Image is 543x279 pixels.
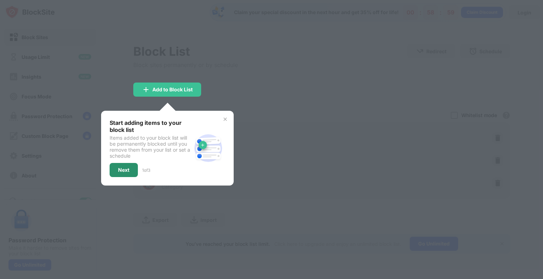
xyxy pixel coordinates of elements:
div: Add to Block List [152,87,193,92]
div: Items added to your block list will be permanently blocked until you remove them from your list o... [110,135,191,159]
img: x-button.svg [222,116,228,122]
img: block-site.svg [191,131,225,165]
div: 1 of 3 [142,168,150,173]
div: Next [118,167,129,173]
div: Start adding items to your block list [110,119,191,133]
